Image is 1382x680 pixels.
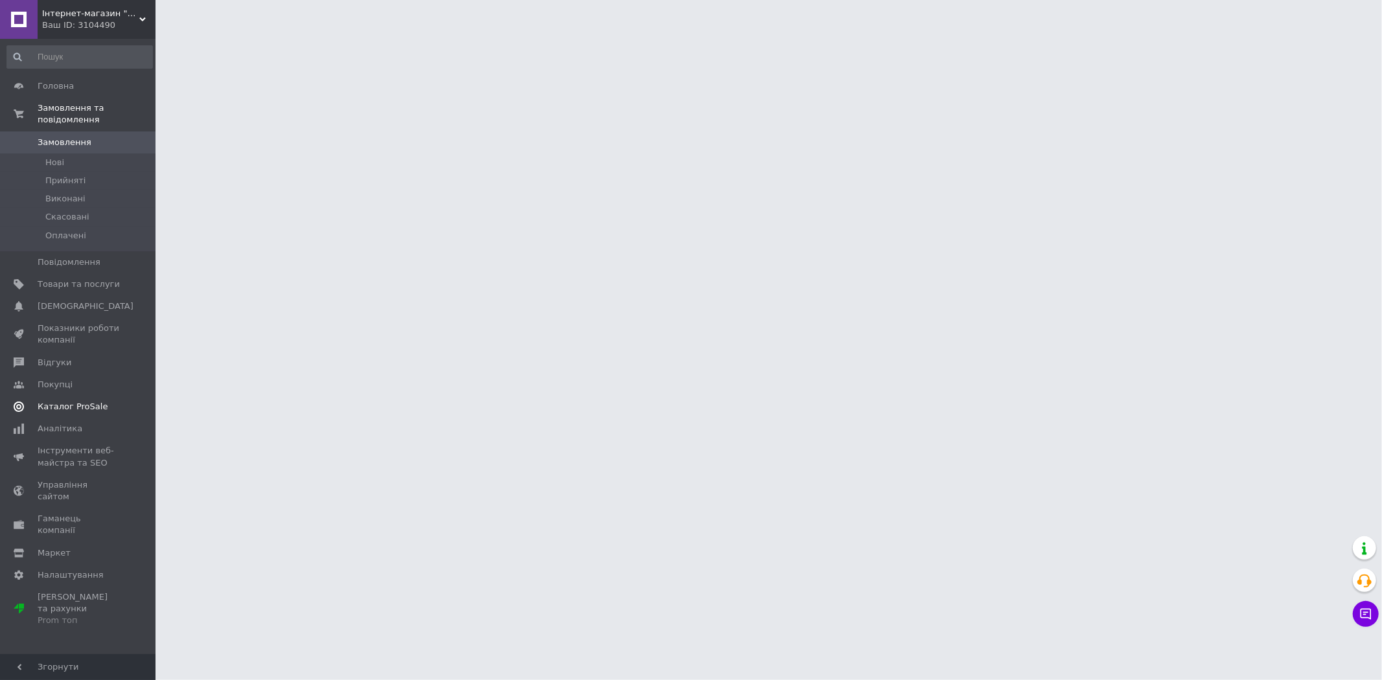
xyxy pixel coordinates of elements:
input: Пошук [6,45,153,69]
span: Гаманець компанії [38,513,120,536]
span: [PERSON_NAME] та рахунки [38,591,120,627]
span: Головна [38,80,74,92]
div: Prom топ [38,615,120,626]
span: Інтернет-магазин "DomTehno" ЗАВЖДИ НИЗЬКІ ЦІНИ [42,8,139,19]
span: Нові [45,157,64,168]
span: Оплачені [45,230,86,242]
span: Інструменти веб-майстра та SEO [38,445,120,468]
span: Товари та послуги [38,278,120,290]
span: Замовлення [38,137,91,148]
span: Виконані [45,193,86,205]
span: Повідомлення [38,256,100,268]
span: Прийняті [45,175,86,187]
span: Маркет [38,547,71,559]
span: Управління сайтом [38,479,120,503]
button: Чат з покупцем [1353,601,1379,627]
span: [DEMOGRAPHIC_DATA] [38,300,133,312]
span: Замовлення та повідомлення [38,102,155,126]
span: Аналітика [38,423,82,435]
span: Скасовані [45,211,89,223]
span: Каталог ProSale [38,401,108,413]
span: Покупці [38,379,73,391]
span: Налаштування [38,569,104,581]
span: Показники роботи компанії [38,323,120,346]
span: Відгуки [38,357,71,368]
div: Ваш ID: 3104490 [42,19,155,31]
